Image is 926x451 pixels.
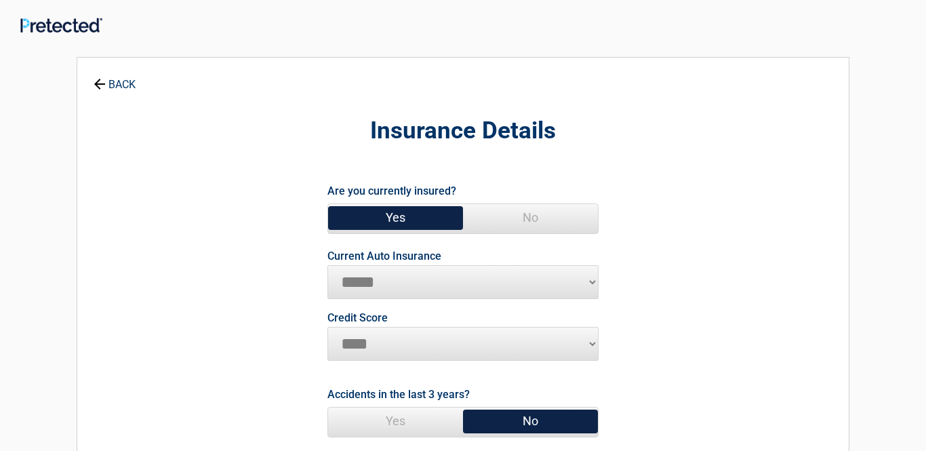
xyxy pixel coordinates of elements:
[327,251,441,262] label: Current Auto Insurance
[328,408,463,435] span: Yes
[463,408,598,435] span: No
[327,182,456,200] label: Are you currently insured?
[152,115,774,147] h2: Insurance Details
[20,18,102,33] img: Main Logo
[327,313,388,323] label: Credit Score
[327,385,470,404] label: Accidents in the last 3 years?
[328,204,463,231] span: Yes
[463,204,598,231] span: No
[91,66,138,90] a: BACK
